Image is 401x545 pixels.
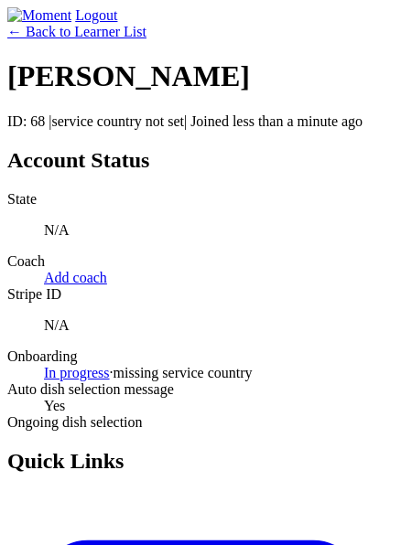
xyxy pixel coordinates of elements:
[7,381,394,398] dt: Auto dish selection message
[44,398,65,413] span: Yes
[44,365,110,380] a: In progress
[7,113,394,130] p: ID: 68 | | Joined less than a minute ago
[44,270,107,285] a: Add coach
[7,148,394,173] h2: Account Status
[7,191,394,208] dt: State
[75,7,117,23] a: Logout
[7,24,146,39] a: ← Back to Learner List
[7,414,394,431] dt: Ongoing dish selection
[7,253,394,270] dt: Coach
[7,449,394,474] h2: Quick Links
[7,348,394,365] dt: Onboarding
[114,365,253,380] span: missing service country
[7,286,394,303] dt: Stripe ID
[7,7,71,24] img: Moment
[44,222,394,239] p: N/A
[7,59,394,93] h1: [PERSON_NAME]
[44,317,394,334] p: N/A
[110,365,114,380] span: ·
[52,113,184,129] span: service country not set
